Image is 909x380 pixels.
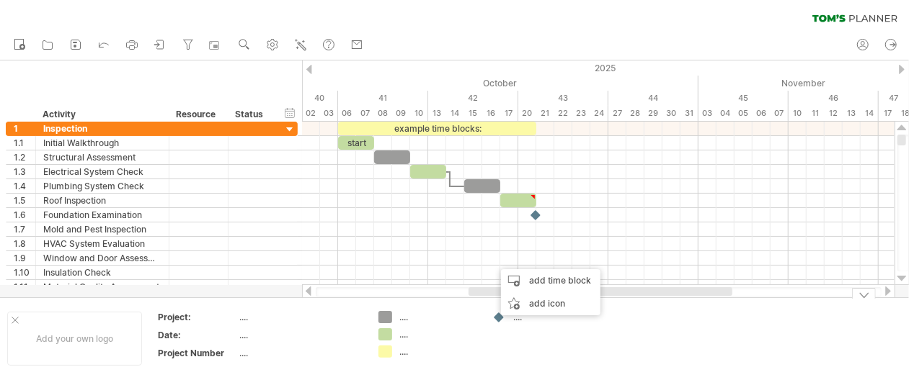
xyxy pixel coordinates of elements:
[7,312,142,366] div: Add your own logo
[807,106,825,121] div: Tuesday, 11 November 2025
[861,106,879,121] div: Friday, 14 November 2025
[158,329,237,341] div: Date:
[14,208,35,222] div: 1.6
[554,106,572,121] div: Wednesday, 22 October 2025
[399,328,478,340] div: ....
[43,107,161,122] div: Activity
[14,165,35,178] div: 1.3
[158,347,237,359] div: Project Number
[572,106,590,121] div: Thursday, 23 October 2025
[717,106,735,121] div: Tuesday, 4 November 2025
[852,288,876,299] div: hide legend
[320,106,338,121] div: Friday, 3 October 2025
[446,106,464,121] div: Tuesday, 14 October 2025
[399,311,478,323] div: ....
[14,122,35,135] div: 1
[43,150,161,164] div: Structural Assessment
[399,345,478,358] div: ....
[626,106,644,121] div: Tuesday, 28 October 2025
[43,280,161,294] div: Material Quality Assessment
[753,106,771,121] div: Thursday, 6 November 2025
[302,106,320,121] div: Thursday, 2 October 2025
[735,106,753,121] div: Wednesday, 5 November 2025
[235,107,267,122] div: Status
[43,122,161,135] div: Inspection
[464,106,482,121] div: Wednesday, 15 October 2025
[843,106,861,121] div: Thursday, 13 November 2025
[338,136,374,150] div: start
[428,91,518,106] div: 42
[176,107,220,122] div: Resource
[14,237,35,250] div: 1.8
[518,106,536,121] div: Monday, 20 October 2025
[284,76,699,91] div: October 2025
[14,150,35,164] div: 1.2
[608,106,626,121] div: Monday, 27 October 2025
[680,106,699,121] div: Friday, 31 October 2025
[608,91,699,106] div: 44
[158,311,237,323] div: Project:
[771,106,789,121] div: Friday, 7 November 2025
[338,122,536,135] div: example time blocks:
[240,329,361,341] div: ....
[356,106,374,121] div: Tuesday, 7 October 2025
[43,266,161,279] div: Insulation Check
[43,136,161,150] div: Initial Walkthrough
[410,106,428,121] div: Friday, 10 October 2025
[789,91,879,106] div: 46
[699,106,717,121] div: Monday, 3 November 2025
[428,106,446,121] div: Monday, 13 October 2025
[14,194,35,207] div: 1.5
[43,165,161,178] div: Electrical System Check
[43,208,161,222] div: Foundation Examination
[43,222,161,236] div: Mold and Pest Inspection
[825,106,843,121] div: Wednesday, 12 November 2025
[43,179,161,193] div: Plumbing System Check
[590,106,608,121] div: Friday, 24 October 2025
[513,311,592,323] div: ....
[879,106,897,121] div: Monday, 17 November 2025
[699,91,789,106] div: 45
[240,311,361,323] div: ....
[501,292,600,315] div: add icon
[789,106,807,121] div: Monday, 10 November 2025
[240,347,361,359] div: ....
[14,280,35,294] div: 1.11
[43,237,161,250] div: HVAC System Evaluation
[14,251,35,265] div: 1.9
[392,106,410,121] div: Thursday, 9 October 2025
[662,106,680,121] div: Thursday, 30 October 2025
[14,266,35,279] div: 1.10
[374,106,392,121] div: Wednesday, 8 October 2025
[501,269,600,292] div: add time block
[482,106,500,121] div: Thursday, 16 October 2025
[14,222,35,236] div: 1.7
[43,251,161,265] div: Window and Door Assessment
[338,91,428,106] div: 41
[43,194,161,207] div: Roof Inspection
[14,179,35,193] div: 1.4
[518,91,608,106] div: 43
[500,106,518,121] div: Friday, 17 October 2025
[536,106,554,121] div: Tuesday, 21 October 2025
[338,106,356,121] div: Monday, 6 October 2025
[14,136,35,150] div: 1.1
[644,106,662,121] div: Wednesday, 29 October 2025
